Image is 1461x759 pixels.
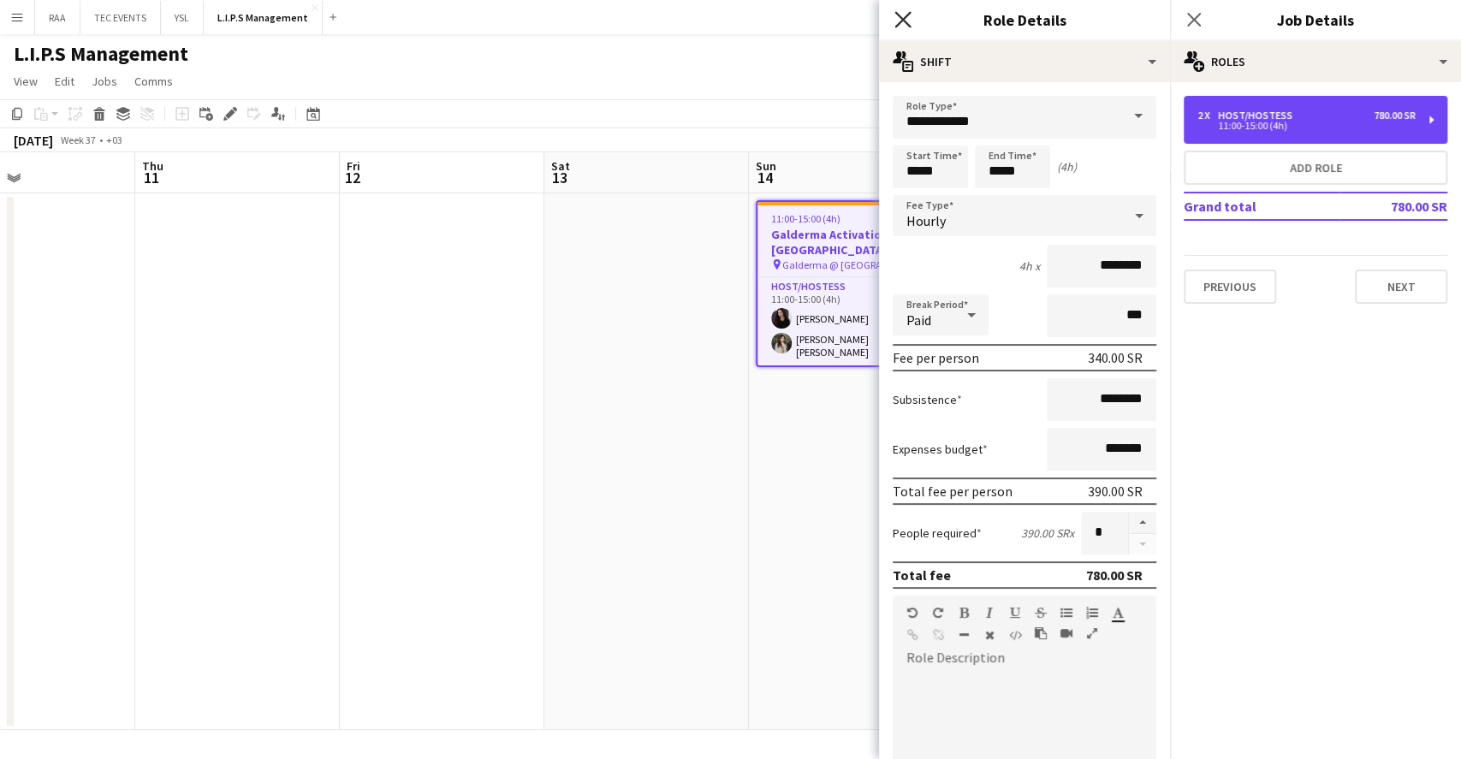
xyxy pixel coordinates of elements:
[757,227,946,258] h3: Galderma Activation @ [GEOGRAPHIC_DATA] Narjis View
[347,158,360,174] span: Fri
[1086,566,1143,584] div: 780.00 SR
[14,41,188,67] h1: L.I.P.S Management
[344,168,360,187] span: 12
[757,277,946,365] app-card-role: Host/Hostess2/211:00-15:00 (4h)[PERSON_NAME][PERSON_NAME] [PERSON_NAME]
[1197,122,1416,130] div: 11:00-15:00 (4h)
[204,1,323,34] button: L.I.P.S Management
[1355,270,1447,304] button: Next
[1086,606,1098,620] button: Ordered List
[1218,110,1299,122] div: Host/Hostess
[1086,626,1098,640] button: Fullscreen
[1374,110,1416,122] div: 780.00 SR
[1184,270,1276,304] button: Previous
[893,566,951,584] div: Total fee
[771,212,840,225] span: 11:00-15:00 (4h)
[983,628,995,642] button: Clear Formatting
[85,70,124,92] a: Jobs
[1170,9,1461,31] h3: Job Details
[14,132,53,149] div: [DATE]
[1035,606,1047,620] button: Strikethrough
[549,168,570,187] span: 13
[1197,110,1218,122] div: 2 x
[80,1,161,34] button: TEC EVENTS
[958,628,970,642] button: Horizontal Line
[893,525,982,541] label: People required
[14,74,38,89] span: View
[893,483,1013,500] div: Total fee per person
[893,442,988,457] label: Expenses budget
[48,70,81,92] a: Edit
[1009,628,1021,642] button: HTML Code
[906,212,946,229] span: Hourly
[92,74,117,89] span: Jobs
[1088,349,1143,366] div: 340.00 SR
[140,168,163,187] span: 11
[906,311,931,329] span: Paid
[1184,151,1447,185] button: Add role
[983,606,995,620] button: Italic
[958,606,970,620] button: Bold
[1021,525,1074,541] div: 390.00 SR x
[879,41,1170,82] div: Shift
[128,70,180,92] a: Comms
[106,133,122,146] div: +03
[756,158,776,174] span: Sun
[142,158,163,174] span: Thu
[753,168,776,187] span: 14
[782,258,907,271] span: Galderma @ [GEOGRAPHIC_DATA][PERSON_NAME] View
[893,349,979,366] div: Fee per person
[1009,606,1021,620] button: Underline
[7,70,45,92] a: View
[1060,606,1072,620] button: Unordered List
[756,200,947,367] app-job-card: 11:00-15:00 (4h)2/2Galderma Activation @ [GEOGRAPHIC_DATA] Narjis View Galderma @ [GEOGRAPHIC_DAT...
[1112,606,1124,620] button: Text Color
[932,606,944,620] button: Redo
[879,9,1170,31] h3: Role Details
[1339,193,1447,220] td: 780.00 SR
[55,74,74,89] span: Edit
[1170,41,1461,82] div: Roles
[56,133,99,146] span: Week 37
[134,74,173,89] span: Comms
[161,1,204,34] button: YSL
[1019,258,1040,274] div: 4h x
[1035,626,1047,640] button: Paste as plain text
[1184,193,1339,220] td: Grand total
[893,392,962,407] label: Subsistence
[1129,512,1156,534] button: Increase
[1057,159,1077,175] div: (4h)
[1060,626,1072,640] button: Insert video
[906,606,918,620] button: Undo
[551,158,570,174] span: Sat
[1088,483,1143,500] div: 390.00 SR
[35,1,80,34] button: RAA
